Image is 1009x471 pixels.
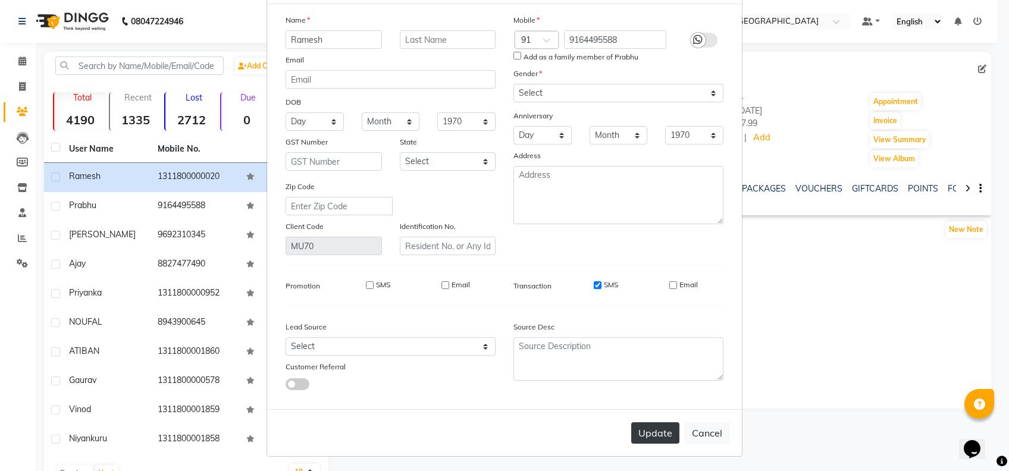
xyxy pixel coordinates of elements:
[400,221,456,232] label: Identification No.
[684,422,730,444] button: Cancel
[286,97,301,108] label: DOB
[564,30,667,49] input: Mobile
[513,111,553,121] label: Anniversary
[286,70,496,89] input: Email
[452,280,470,290] label: Email
[376,280,390,290] label: SMS
[286,137,328,147] label: GST Number
[513,281,551,291] label: Transaction
[604,280,618,290] label: SMS
[400,30,496,49] input: Last Name
[286,30,382,49] input: First Name
[631,422,679,444] button: Update
[513,15,540,26] label: Mobile
[286,362,346,372] label: Customer Referral
[286,152,382,171] input: GST Number
[286,322,327,332] label: Lead Source
[513,68,542,79] label: Gender
[959,423,997,459] iframe: chat widget
[400,137,417,147] label: State
[400,237,496,255] input: Resident No. or Any Id
[286,281,320,291] label: Promotion
[679,280,698,290] label: Email
[286,197,393,215] input: Enter Zip Code
[286,237,382,255] input: Client Code
[286,181,315,192] label: Zip Code
[286,221,324,232] label: Client Code
[524,52,638,62] label: Add as a family member of Prabhu
[286,55,304,65] label: Email
[513,150,541,161] label: Address
[286,15,310,26] label: Name
[513,322,554,332] label: Source Desc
